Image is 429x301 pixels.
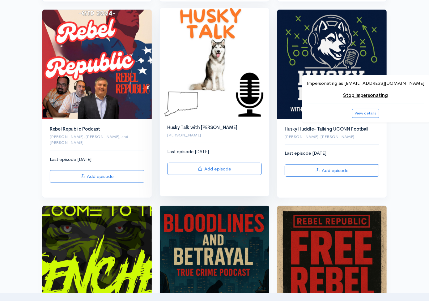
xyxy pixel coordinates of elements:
button: View details [352,109,379,118]
a: Add episode [167,163,262,175]
div: Last episode [DATE] [285,150,379,177]
a: Add episode [50,170,144,183]
p: Impersonating as [EMAIL_ADDRESS][DOMAIN_NAME] [307,80,424,87]
a: Rebel Republic Podcast [50,126,100,132]
p: [PERSON_NAME], [PERSON_NAME] [285,134,379,140]
img: Rebel Republic Podcast [42,10,152,119]
p: [PERSON_NAME], [PERSON_NAME], and [PERSON_NAME] [50,134,144,146]
img: Husky Talk with Steve Cully [160,8,269,118]
div: Last episode [DATE] [167,148,262,175]
a: Husky Huddle- Talking UCONN Football [285,126,368,132]
img: Husky Huddle- Talking UCONN Football [277,10,387,119]
div: Last episode [DATE] [50,156,144,183]
a: Add episode [285,164,379,177]
p: [PERSON_NAME] [167,132,262,138]
a: Stop impersonating [343,92,388,98]
a: Husky Talk with [PERSON_NAME] [167,124,237,130]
